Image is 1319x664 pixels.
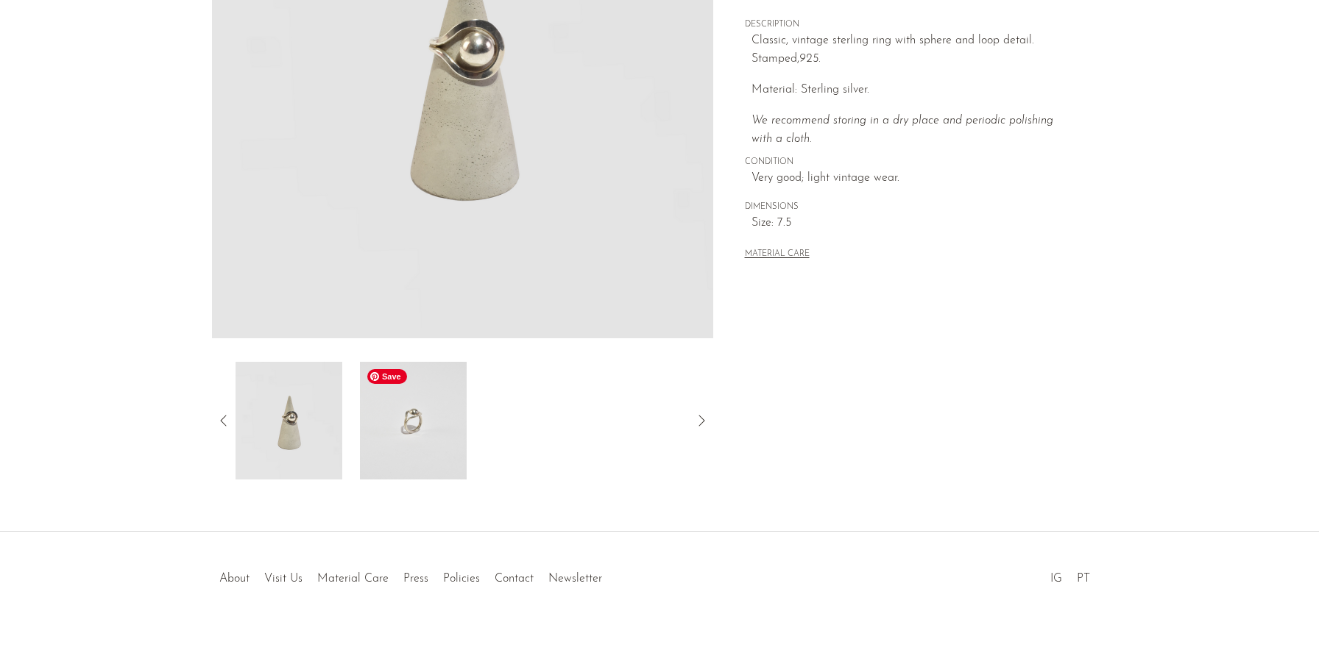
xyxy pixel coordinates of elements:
[745,249,810,260] button: MATERIAL CARE
[317,573,389,585] a: Material Care
[403,573,428,585] a: Press
[219,573,250,585] a: About
[443,573,480,585] a: Policies
[745,201,1076,214] span: DIMENSIONS
[752,214,1076,233] span: Size: 7.5
[799,53,821,65] em: 925.
[752,115,1053,146] i: We recommend storing in a dry place and periodic polishing with a cloth.
[495,573,534,585] a: Contact
[212,561,609,589] ul: Quick links
[1050,573,1062,585] a: IG
[367,369,407,384] span: Save
[236,362,342,479] img: Sphere Loop Ring
[752,81,1076,100] p: Material: Sterling silver.
[745,156,1076,169] span: CONDITION
[1043,561,1097,589] ul: Social Medias
[360,362,467,479] img: Sphere Loop Ring
[264,573,303,585] a: Visit Us
[1077,573,1090,585] a: PT
[745,18,1076,32] span: DESCRIPTION
[752,169,1076,188] span: Very good; light vintage wear.
[752,32,1076,69] p: Classic, vintage sterling ring with sphere and loop detail. Stamped,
